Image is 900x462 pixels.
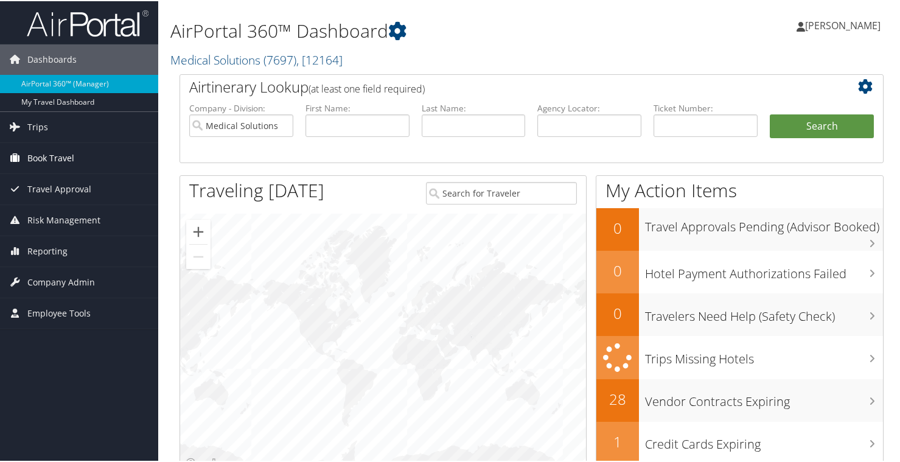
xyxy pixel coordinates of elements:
[596,430,639,451] h2: 1
[770,113,874,138] button: Search
[27,173,91,203] span: Travel Approval
[189,101,293,113] label: Company - Division:
[654,101,758,113] label: Ticket Number:
[27,204,100,234] span: Risk Management
[596,292,883,335] a: 0Travelers Need Help (Safety Check)
[645,429,883,452] h3: Credit Cards Expiring
[596,177,883,202] h1: My Action Items
[170,51,343,67] a: Medical Solutions
[27,266,95,296] span: Company Admin
[27,43,77,74] span: Dashboards
[27,142,74,172] span: Book Travel
[805,18,881,31] span: [PERSON_NAME]
[797,6,893,43] a: [PERSON_NAME]
[426,181,577,203] input: Search for Traveler
[596,217,639,237] h2: 0
[27,297,91,327] span: Employee Tools
[186,243,211,268] button: Zoom out
[645,211,883,234] h3: Travel Approvals Pending (Advisor Booked)
[263,51,296,67] span: ( 7697 )
[596,388,639,408] h2: 28
[645,301,883,324] h3: Travelers Need Help (Safety Check)
[186,219,211,243] button: Zoom in
[189,177,324,202] h1: Traveling [DATE]
[596,250,883,292] a: 0Hotel Payment Authorizations Failed
[596,207,883,250] a: 0Travel Approvals Pending (Advisor Booked)
[422,101,526,113] label: Last Name:
[309,81,425,94] span: (at least one field required)
[596,302,639,323] h2: 0
[645,386,883,409] h3: Vendor Contracts Expiring
[27,235,68,265] span: Reporting
[537,101,641,113] label: Agency Locator:
[170,17,652,43] h1: AirPortal 360™ Dashboard
[645,343,883,366] h3: Trips Missing Hotels
[296,51,343,67] span: , [ 12164 ]
[596,259,639,280] h2: 0
[27,111,48,141] span: Trips
[645,258,883,281] h3: Hotel Payment Authorizations Failed
[27,8,148,37] img: airportal-logo.png
[596,335,883,378] a: Trips Missing Hotels
[305,101,410,113] label: First Name:
[596,378,883,421] a: 28Vendor Contracts Expiring
[189,75,815,96] h2: Airtinerary Lookup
